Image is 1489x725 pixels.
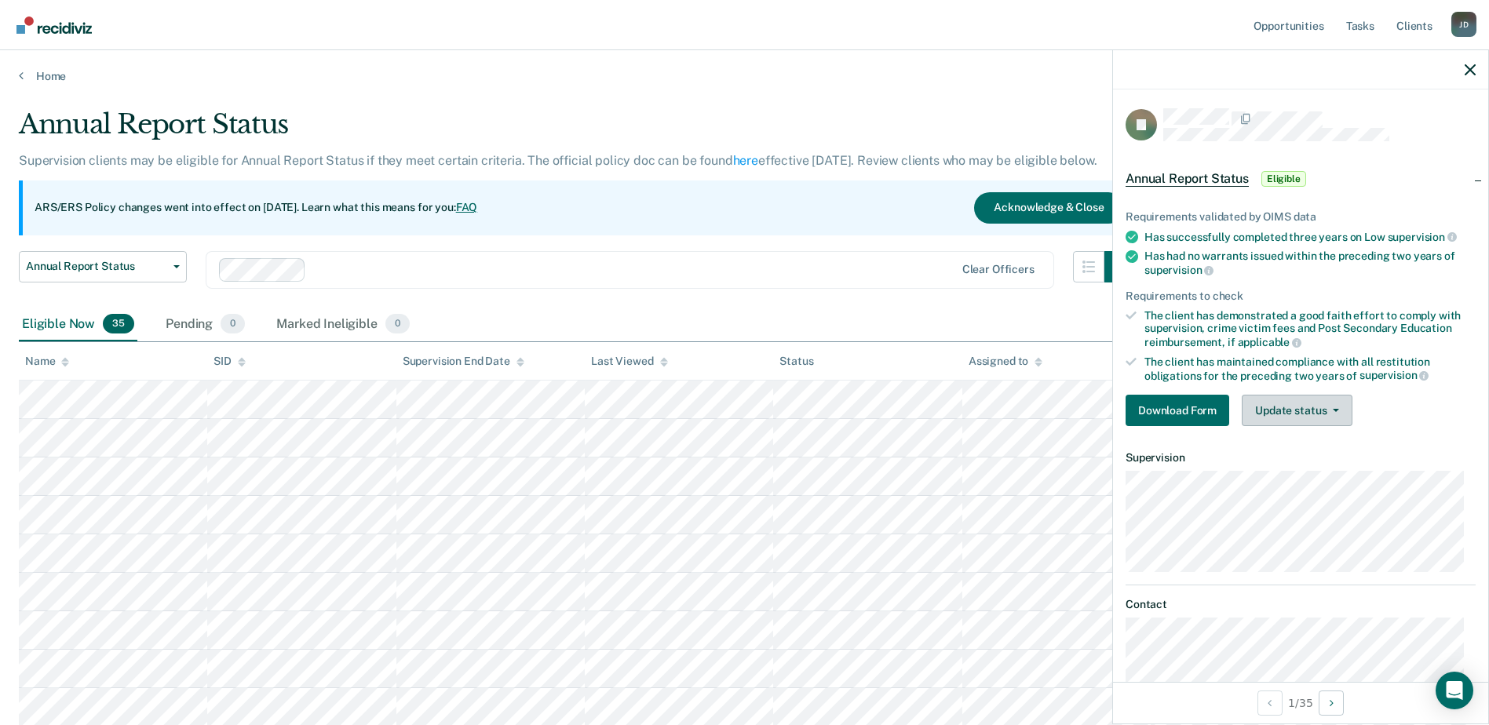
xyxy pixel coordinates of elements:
[1451,12,1476,37] div: J D
[403,355,524,368] div: Supervision End Date
[1126,171,1249,187] span: Annual Report Status
[1126,290,1476,303] div: Requirements to check
[1144,309,1476,349] div: The client has demonstrated a good faith effort to comply with supervision, crime victim fees and...
[1144,264,1213,276] span: supervision
[1144,355,1476,382] div: The client has maintained compliance with all restitution obligations for the preceding two years of
[1126,210,1476,224] div: Requirements validated by OIMS data
[1126,395,1229,426] button: Download Form
[1257,690,1283,716] button: Previous Opportunity
[1319,690,1344,716] button: Next Opportunity
[1126,395,1235,426] a: Navigate to form link
[779,355,813,368] div: Status
[16,16,92,34] img: Recidiviz
[1144,230,1476,244] div: Has successfully completed three years on Low
[19,69,1470,83] a: Home
[962,263,1035,276] div: Clear officers
[19,108,1136,153] div: Annual Report Status
[1113,682,1488,723] div: 1 / 35
[1436,672,1473,709] div: Open Intercom Messenger
[974,192,1123,224] button: Acknowledge & Close
[19,153,1097,168] p: Supervision clients may be eligible for Annual Report Status if they meet certain criteria. The o...
[1451,12,1476,37] button: Profile dropdown button
[1242,395,1352,426] button: Update status
[1113,154,1488,204] div: Annual Report StatusEligible
[1388,231,1457,243] span: supervision
[456,201,478,213] a: FAQ
[162,308,248,342] div: Pending
[1126,598,1476,611] dt: Contact
[26,260,167,273] span: Annual Report Status
[1359,369,1429,381] span: supervision
[1126,451,1476,465] dt: Supervision
[103,314,134,334] span: 35
[733,153,758,168] a: here
[1238,336,1301,348] span: applicable
[1144,250,1476,276] div: Has had no warrants issued within the preceding two years of
[221,314,245,334] span: 0
[35,200,477,216] p: ARS/ERS Policy changes went into effect on [DATE]. Learn what this means for you:
[385,314,410,334] span: 0
[969,355,1042,368] div: Assigned to
[1261,171,1306,187] span: Eligible
[25,355,69,368] div: Name
[213,355,246,368] div: SID
[19,308,137,342] div: Eligible Now
[273,308,413,342] div: Marked Ineligible
[591,355,667,368] div: Last Viewed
